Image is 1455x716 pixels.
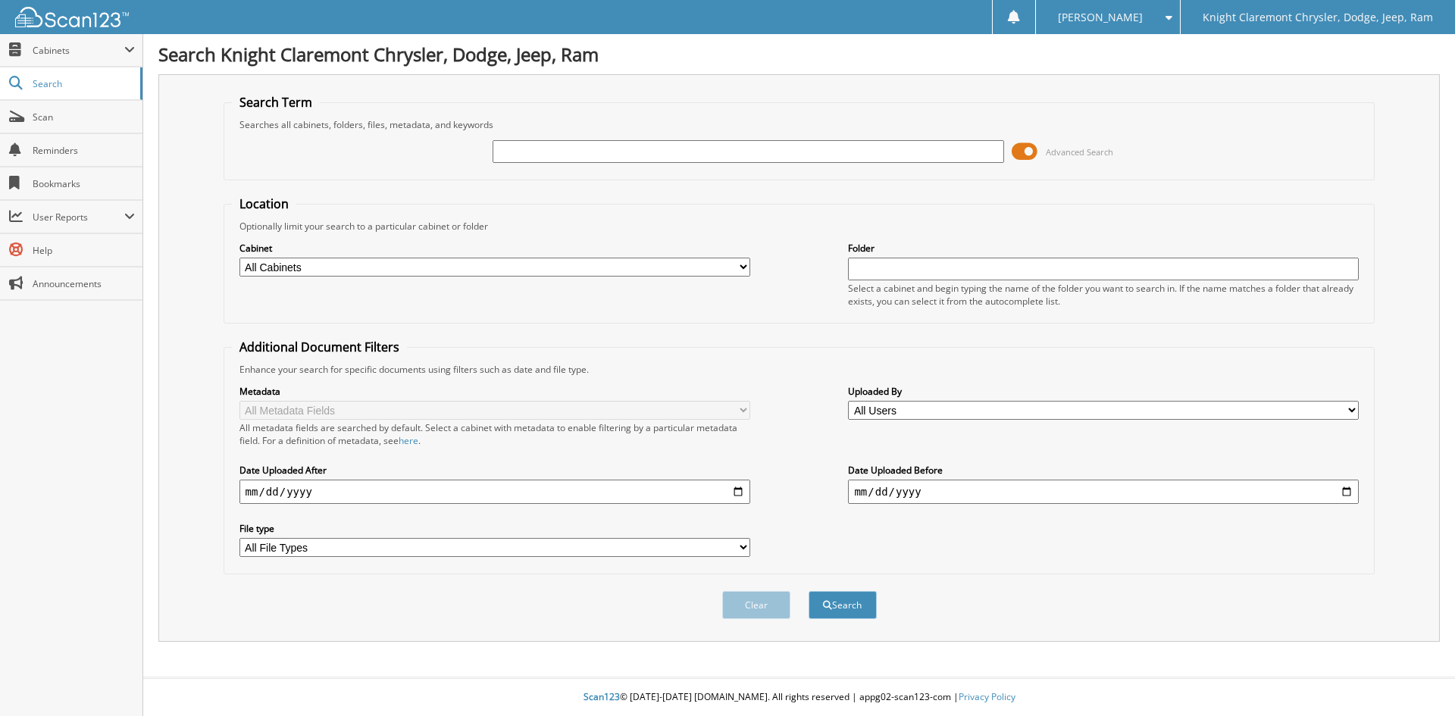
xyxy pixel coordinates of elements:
[399,434,418,447] a: here
[33,211,124,224] span: User Reports
[959,690,1015,703] a: Privacy Policy
[143,679,1455,716] div: © [DATE]-[DATE] [DOMAIN_NAME]. All rights reserved | appg02-scan123-com |
[239,464,750,477] label: Date Uploaded After
[848,242,1359,255] label: Folder
[232,195,296,212] legend: Location
[239,385,750,398] label: Metadata
[1203,13,1433,22] span: Knight Claremont Chrysler, Dodge, Jeep, Ram
[33,177,135,190] span: Bookmarks
[1046,146,1113,158] span: Advanced Search
[158,42,1440,67] h1: Search Knight Claremont Chrysler, Dodge, Jeep, Ram
[232,363,1367,376] div: Enhance your search for specific documents using filters such as date and file type.
[33,111,135,124] span: Scan
[33,77,133,90] span: Search
[848,464,1359,477] label: Date Uploaded Before
[232,339,407,355] legend: Additional Document Filters
[232,118,1367,131] div: Searches all cabinets, folders, files, metadata, and keywords
[15,7,129,27] img: scan123-logo-white.svg
[232,94,320,111] legend: Search Term
[809,591,877,619] button: Search
[584,690,620,703] span: Scan123
[239,480,750,504] input: start
[232,220,1367,233] div: Optionally limit your search to a particular cabinet or folder
[848,480,1359,504] input: end
[848,282,1359,308] div: Select a cabinet and begin typing the name of the folder you want to search in. If the name match...
[722,591,790,619] button: Clear
[239,242,750,255] label: Cabinet
[1058,13,1143,22] span: [PERSON_NAME]
[848,385,1359,398] label: Uploaded By
[239,421,750,447] div: All metadata fields are searched by default. Select a cabinet with metadata to enable filtering b...
[33,144,135,157] span: Reminders
[33,244,135,257] span: Help
[33,277,135,290] span: Announcements
[33,44,124,57] span: Cabinets
[239,522,750,535] label: File type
